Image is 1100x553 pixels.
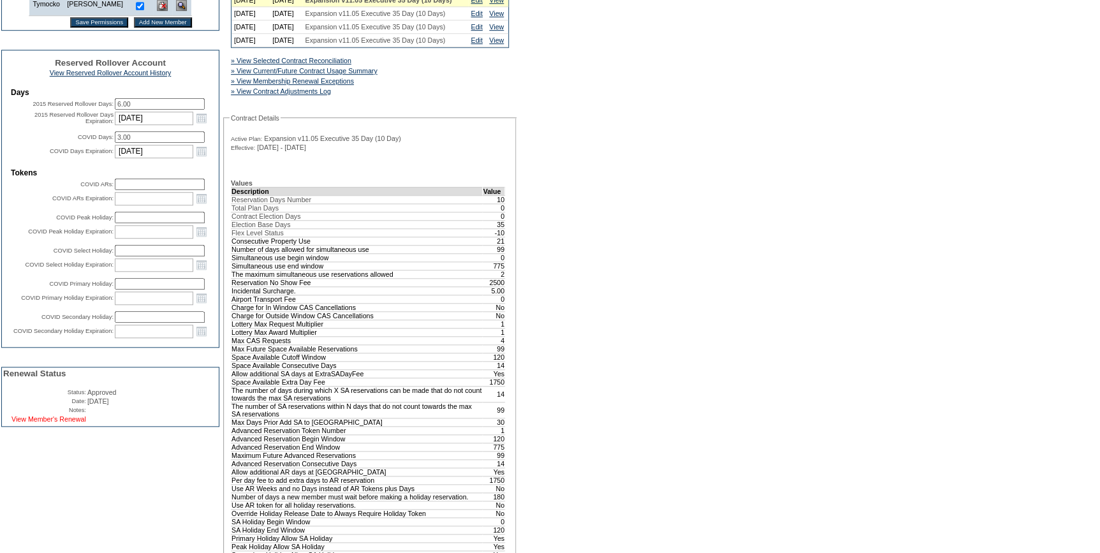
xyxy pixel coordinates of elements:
[483,378,505,386] td: 1750
[55,58,166,68] span: Reserved Rollover Account
[3,388,86,396] td: Status:
[231,311,483,320] td: Charge for Outside Window CAS Cancellations
[483,311,505,320] td: No
[231,328,483,336] td: Lottery Max Award Multiplier
[231,378,483,386] td: Space Available Extra Day Fee
[483,278,505,286] td: 2500
[231,451,483,459] td: Maximum Future Advanced Reservations
[231,253,483,262] td: Simultaneous use begin window
[483,336,505,344] td: 4
[50,69,172,77] a: View Reserved Rollover Account History
[483,245,505,253] td: 99
[231,144,255,152] span: Effective:
[483,534,505,542] td: Yes
[80,181,114,188] label: COVID ARs:
[11,415,86,423] a: View Member's Renewal
[231,443,483,451] td: Advanced Reservation End Window
[231,295,483,303] td: Airport Transport Fee
[483,353,505,361] td: 120
[483,212,505,220] td: 0
[231,386,483,402] td: The number of days during which X SA reservations can be made that do not count towards the max S...
[87,388,117,396] span: Approved
[489,10,504,17] a: View
[28,228,114,235] label: COVID Peak Holiday Expiration:
[231,57,351,64] a: » View Selected Contract Reconciliation
[483,517,505,526] td: 0
[257,144,306,151] span: [DATE] - [DATE]
[483,344,505,353] td: 99
[231,20,270,34] td: [DATE]
[50,148,114,154] label: COVID Days Expiration:
[483,253,505,262] td: 0
[231,229,284,237] span: Flex Level Status
[41,314,114,320] label: COVID Secondary Holiday:
[194,225,209,239] a: Open the calendar popup.
[194,324,209,338] a: Open the calendar popup.
[231,476,483,484] td: Per day fee to add extra days to AR reservation
[3,369,66,378] span: Renewal Status
[231,204,279,212] span: Total Plan Days
[483,187,505,195] td: Value
[483,328,505,336] td: 1
[70,17,128,27] input: Save Permissions
[483,303,505,311] td: No
[231,212,300,220] span: Contract Election Days
[231,344,483,353] td: Max Future Space Available Reservations
[231,402,483,418] td: The number of SA reservations within N days that do not count towards the max SA reservations
[483,195,505,203] td: 10
[483,451,505,459] td: 99
[49,281,114,287] label: COVID Primary Holiday:
[483,443,505,451] td: 775
[231,270,483,278] td: The maximum simultaneous use reservations allowed
[3,397,86,405] td: Date:
[483,402,505,418] td: 99
[231,221,290,228] span: Election Base Days
[231,534,483,542] td: Primary Holiday Allow SA Holiday
[231,501,483,509] td: Use AR token for all holiday reservations.
[54,247,114,254] label: COVID Select Holiday:
[231,459,483,468] td: Advanced Reservation Consecutive Days
[483,220,505,228] td: 35
[483,203,505,212] td: 0
[483,361,505,369] td: 14
[489,36,504,44] a: View
[230,114,281,122] legend: Contract Details
[52,195,114,202] label: COVID ARs Expiration:
[34,112,114,124] label: 2015 Reserved Rollover Days Expiration:
[13,328,114,334] label: COVID Secondary Holiday Expiration:
[483,476,505,484] td: 1750
[471,10,482,17] a: Edit
[483,542,505,550] td: Yes
[231,434,483,443] td: Advanced Reservation Begin Window
[231,361,483,369] td: Space Available Consecutive Days
[231,135,262,143] span: Active Plan:
[483,526,505,534] td: 120
[194,111,209,125] a: Open the calendar popup.
[483,434,505,443] td: 120
[231,509,483,517] td: Override Holiday Release Date to Always Require Holiday Token
[483,509,505,517] td: No
[264,135,400,142] span: Expansion v11.05 Executive 35 Day (10 Day)
[194,191,209,205] a: Open the calendar popup.
[231,286,483,295] td: Incidental Surcharge.
[231,526,483,534] td: SA Holiday End Window
[489,23,504,31] a: View
[231,179,253,187] b: Values
[270,7,302,20] td: [DATE]
[483,286,505,295] td: 5.00
[270,20,302,34] td: [DATE]
[231,245,483,253] td: Number of days allowed for simultaneous use
[483,237,505,245] td: 21
[231,34,270,47] td: [DATE]
[483,320,505,328] td: 1
[483,369,505,378] td: Yes
[231,303,483,311] td: Charge for In Window CAS Cancellations
[270,34,302,47] td: [DATE]
[231,320,483,328] td: Lottery Max Request Multiplier
[21,295,114,301] label: COVID Primary Holiday Expiration:
[231,492,483,501] td: Number of days a new member must wait before making a holiday reservation.
[483,228,505,237] td: -10
[78,134,114,140] label: COVID Days:
[231,369,483,378] td: Allow additional SA days at ExtraSADayFee
[3,406,86,414] td: Notes:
